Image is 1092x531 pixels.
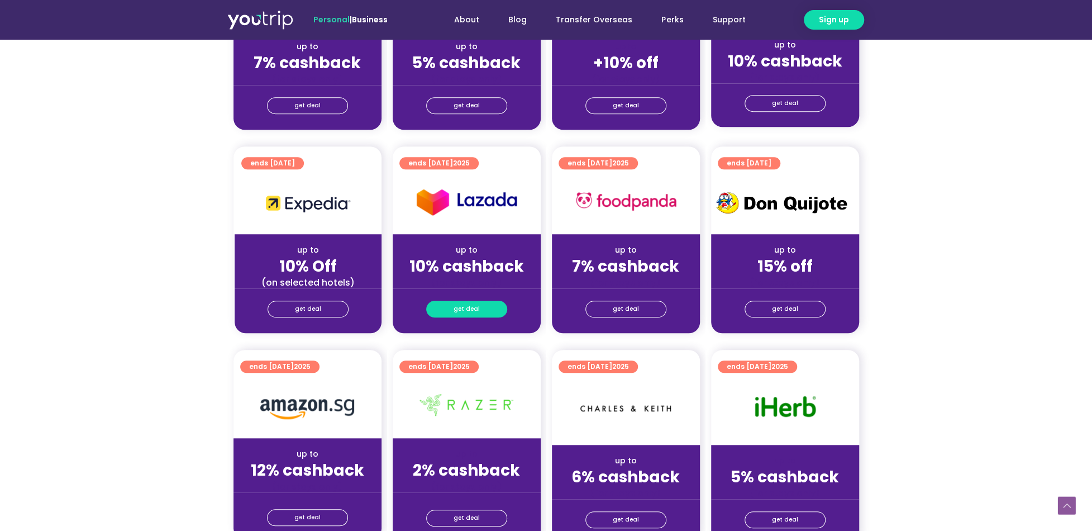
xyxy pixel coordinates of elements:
a: get deal [745,95,826,112]
div: up to [402,244,532,256]
div: (for stays only) [561,73,691,85]
a: get deal [745,301,826,317]
strong: 7% cashback [572,255,679,277]
a: About [440,10,494,30]
div: (for stays only) [242,481,373,492]
a: Business [352,14,388,25]
strong: 7% cashback [254,52,361,74]
a: get deal [426,301,507,317]
a: ends [DATE]2025 [240,361,320,373]
div: (on selected hotels) [244,277,373,288]
a: ends [DATE]2025 [718,361,797,373]
a: get deal [267,97,348,114]
span: get deal [613,512,639,528]
div: (for stays only) [242,73,373,85]
a: Sign up [804,10,864,30]
div: (for stays only) [561,487,691,499]
span: | [313,14,388,25]
strong: +10% off [593,52,659,74]
span: ends [DATE] [408,157,470,169]
span: get deal [454,301,480,317]
strong: 10% cashback [728,50,842,72]
a: Support [698,10,760,30]
div: up to [720,455,850,467]
div: (for stays only) [720,72,850,83]
strong: 10% Off [279,255,337,277]
a: ends [DATE]2025 [399,361,479,373]
div: up to [244,244,373,256]
span: get deal [294,98,321,113]
span: 2025 [612,158,629,168]
a: Blog [494,10,541,30]
span: 2025 [453,362,470,371]
div: (for stays only) [720,277,850,288]
span: 2025 [771,362,788,371]
span: get deal [772,96,798,111]
span: ends [DATE] [249,361,311,373]
span: get deal [454,98,480,113]
strong: 2% cashback [413,459,520,481]
a: get deal [585,97,666,114]
a: get deal [426,510,507,527]
a: get deal [585,511,666,528]
span: get deal [294,510,321,525]
a: get deal [268,301,349,317]
a: get deal [426,97,507,114]
span: get deal [613,98,639,113]
div: up to [402,41,532,53]
strong: 15% off [757,255,813,277]
span: ends [DATE] [727,157,771,169]
span: get deal [772,301,798,317]
span: 2025 [294,362,311,371]
span: 2025 [612,362,629,371]
span: Personal [313,14,350,25]
a: get deal [745,511,826,528]
a: ends [DATE]2025 [399,157,479,169]
a: ends [DATE]2025 [559,361,638,373]
a: ends [DATE]2025 [559,157,638,169]
span: ends [DATE] [250,157,295,169]
strong: 6% cashback [571,466,680,488]
strong: 5% cashback [412,52,521,74]
nav: Menu [418,10,760,30]
span: ends [DATE] [408,361,470,373]
div: (for stays only) [561,277,691,288]
span: Sign up [819,14,849,26]
a: ends [DATE] [718,157,780,169]
strong: 10% cashback [409,255,524,277]
strong: 5% cashback [731,466,839,488]
div: (for stays only) [402,481,532,492]
span: ends [DATE] [727,361,788,373]
div: up to [720,244,850,256]
a: Perks [647,10,698,30]
a: get deal [585,301,666,317]
div: (for stays only) [402,73,532,85]
div: up to [561,244,691,256]
span: ends [DATE] [568,361,629,373]
strong: 12% cashback [251,459,364,481]
div: (for stays only) [720,487,850,499]
span: get deal [613,301,639,317]
div: up to [242,448,373,460]
div: up to [242,41,373,53]
a: Transfer Overseas [541,10,647,30]
span: get deal [454,510,480,526]
span: 2025 [453,158,470,168]
div: up to [720,39,850,51]
div: (for stays only) [402,277,532,288]
a: get deal [267,509,348,526]
span: up to [616,41,636,52]
span: ends [DATE] [568,157,629,169]
span: get deal [295,301,321,317]
div: up to [561,455,691,467]
div: up to [402,448,532,460]
a: ends [DATE] [241,157,304,169]
span: get deal [772,512,798,528]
